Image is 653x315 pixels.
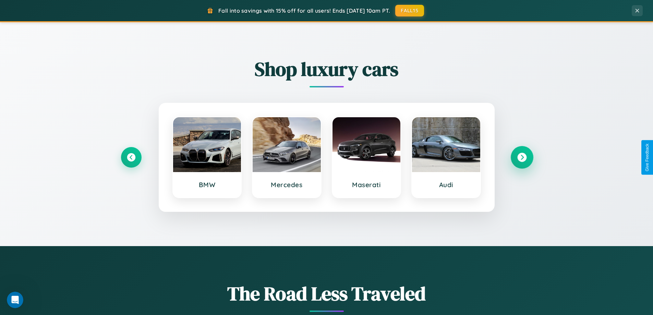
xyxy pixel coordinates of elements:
[395,5,424,16] button: FALL15
[218,7,390,14] span: Fall into savings with 15% off for all users! Ends [DATE] 10am PT.
[121,56,532,82] h2: Shop luxury cars
[7,292,23,308] iframe: Intercom live chat
[419,181,473,189] h3: Audi
[121,280,532,307] h1: The Road Less Traveled
[339,181,394,189] h3: Maserati
[180,181,234,189] h3: BMW
[645,144,650,171] div: Give Feedback
[259,181,314,189] h3: Mercedes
